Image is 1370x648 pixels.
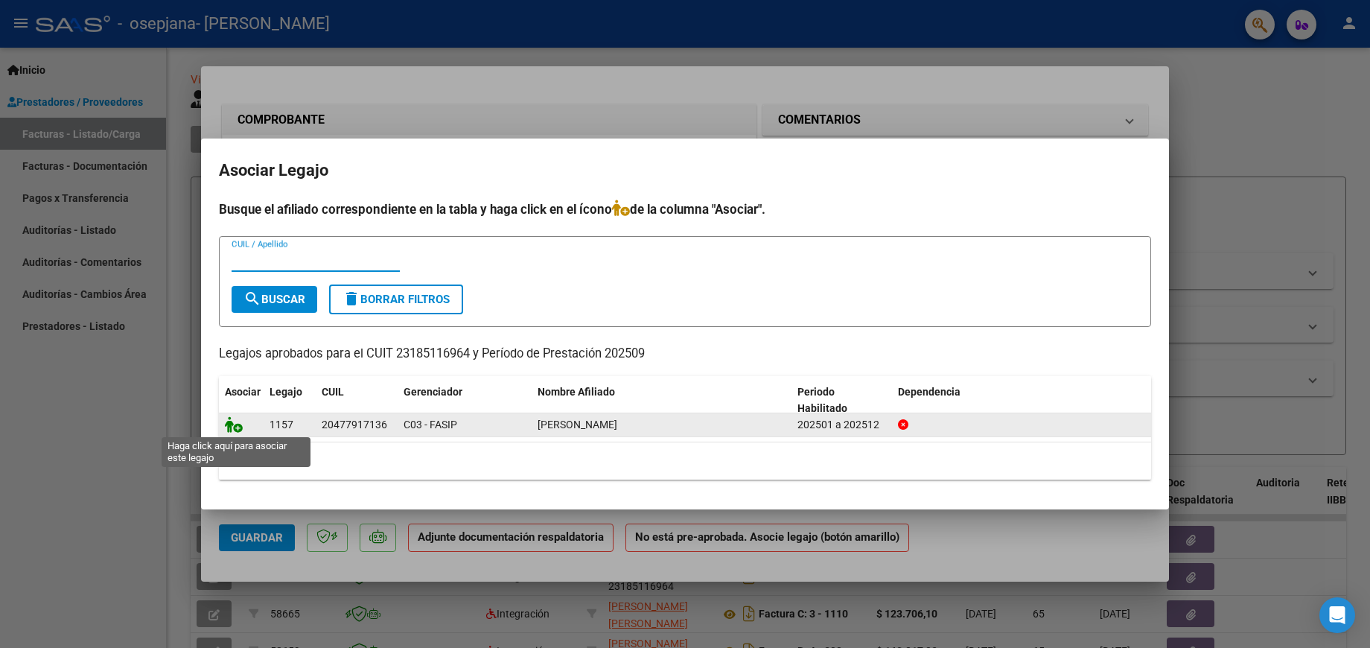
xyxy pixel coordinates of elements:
span: RIVERO ALAN BENJAMIN [538,419,617,431]
span: Nombre Afiliado [538,386,615,398]
span: Periodo Habilitado [797,386,847,415]
datatable-header-cell: Legajo [264,376,316,425]
button: Buscar [232,286,317,313]
span: Gerenciador [404,386,462,398]
span: CUIL [322,386,344,398]
h2: Asociar Legajo [219,156,1151,185]
datatable-header-cell: Periodo Habilitado [791,376,892,425]
span: Dependencia [898,386,960,398]
span: Borrar Filtros [342,293,450,306]
datatable-header-cell: Nombre Afiliado [532,376,791,425]
div: 1 registros [219,442,1151,480]
h4: Busque el afiliado correspondiente en la tabla y haga click en el ícono de la columna "Asociar". [219,200,1151,219]
mat-icon: search [243,290,261,308]
div: 202501 a 202512 [797,416,886,433]
span: Buscar [243,293,305,306]
datatable-header-cell: Dependencia [892,376,1152,425]
span: 1157 [270,419,293,431]
div: 20477917136 [322,416,387,433]
span: Legajo [270,386,302,398]
span: C03 - FASIP [404,419,457,431]
datatable-header-cell: CUIL [316,376,398,425]
datatable-header-cell: Asociar [219,376,264,425]
p: Legajos aprobados para el CUIT 23185116964 y Período de Prestación 202509 [219,345,1151,363]
mat-icon: delete [342,290,360,308]
button: Borrar Filtros [329,285,463,314]
span: Asociar [225,386,261,398]
div: Open Intercom Messenger [1319,597,1355,633]
datatable-header-cell: Gerenciador [398,376,532,425]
